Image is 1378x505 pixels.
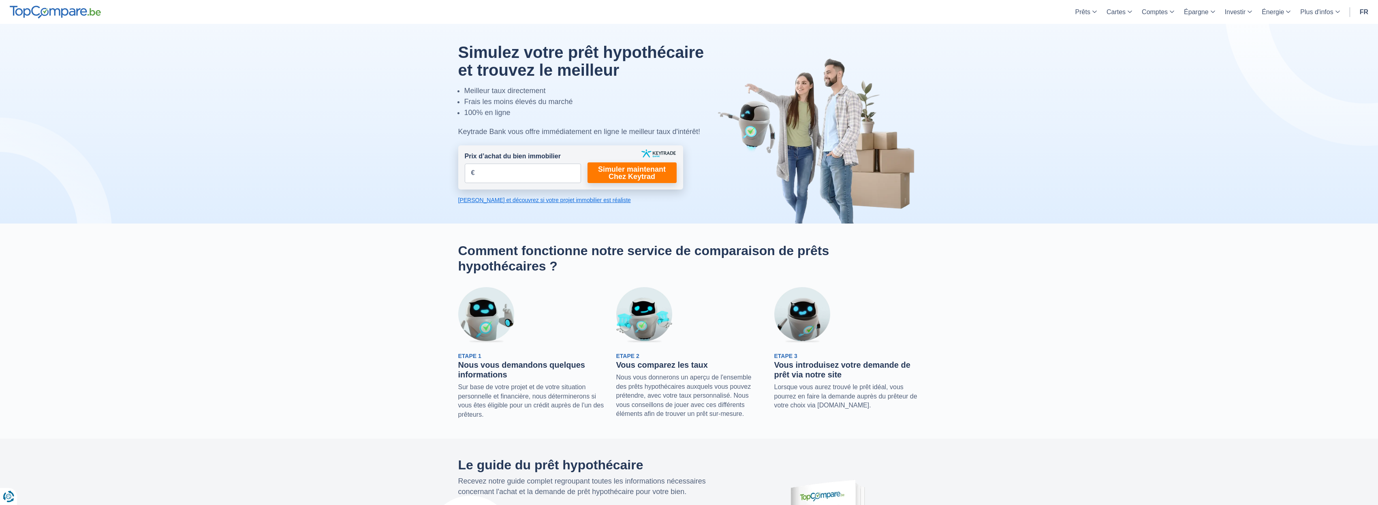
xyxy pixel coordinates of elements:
[616,287,672,343] img: Etape 2
[464,96,723,107] li: Frais les moins élevés du marché
[774,360,920,379] h3: Vous introduisez votre demande de prêt via notre site
[641,149,676,158] img: keytrade
[774,353,797,359] span: Etape 3
[616,373,762,418] p: Nous vous donnerons un aperçu de l'ensemble des prêts hypothécaires auxquels vous pouvez prétendr...
[774,287,830,343] img: Etape 3
[458,458,723,472] h2: Le guide du prêt hypothécaire
[774,383,920,410] p: Lorsque vous aurez trouvé le prêt idéal, vous pourrez en faire la demande auprès du prêteur de vo...
[718,58,920,224] img: image-hero
[458,126,723,137] div: Keytrade Bank vous offre immédiatement en ligne le meilleur taux d'intérêt!
[464,107,723,118] li: 100% en ligne
[458,243,920,274] h2: Comment fonctionne notre service de comparaison de prêts hypothécaires ?
[588,162,677,183] a: Simuler maintenant Chez Keytrad
[458,476,723,497] p: Recevez notre guide complet regroupant toutes les informations nécessaires concernant l'achat et ...
[10,6,101,19] img: TopCompare
[464,85,723,96] li: Meilleur taux directement
[458,196,683,204] a: [PERSON_NAME] et découvrez si votre projet immobilier est réaliste
[616,353,639,359] span: Etape 2
[458,43,723,79] h1: Simulez votre prêt hypothécaire et trouvez le meilleur
[458,383,604,419] p: Sur base de votre projet et de votre situation personnelle et financière, nous déterminerons si v...
[465,152,561,161] label: Prix d’achat du bien immobilier
[458,353,481,359] span: Etape 1
[458,287,514,343] img: Etape 1
[471,168,475,178] span: €
[458,360,604,379] h3: Nous vous demandons quelques informations
[616,360,762,370] h3: Vous comparez les taux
